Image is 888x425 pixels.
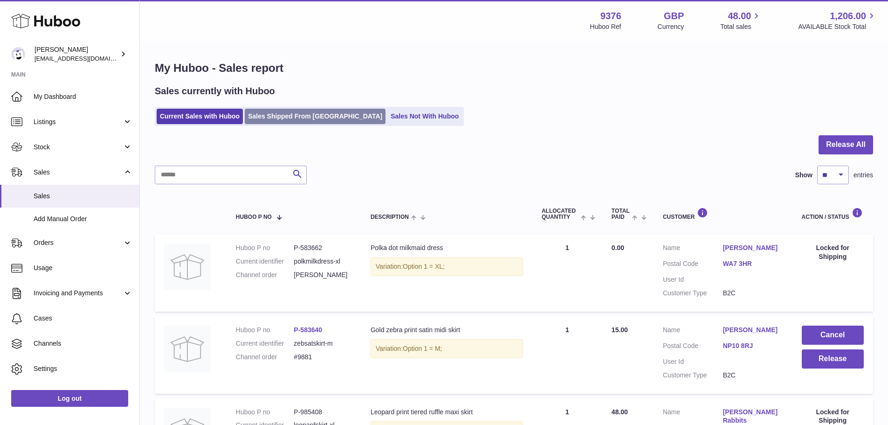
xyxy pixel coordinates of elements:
[819,135,873,154] button: Release All
[245,109,385,124] a: Sales Shipped From [GEOGRAPHIC_DATA]
[542,208,578,220] span: ALLOCATED Quantity
[612,244,624,251] span: 0.00
[802,244,864,261] div: Locked for Shipping
[236,408,294,417] dt: Huboo P no
[663,289,723,298] dt: Customer Type
[802,326,864,345] button: Cancel
[294,326,322,334] a: P-583640
[612,208,630,220] span: Total paid
[236,353,294,362] dt: Channel order
[236,271,294,279] dt: Channel order
[371,257,523,276] div: Variation:
[723,341,783,350] a: NP10 8RJ
[371,408,523,417] div: Leopard print tiered ruffle maxi skirt
[164,326,211,372] img: no-photo.jpg
[663,259,723,271] dt: Postal Code
[723,371,783,380] dd: B2C
[798,10,877,31] a: 1,206.00 AVAILABLE Stock Total
[802,349,864,369] button: Release
[403,263,445,270] span: Option 1 = XL;
[663,341,723,353] dt: Postal Code
[387,109,462,124] a: Sales Not With Huboo
[34,289,123,298] span: Invoicing and Payments
[600,10,621,22] strong: 9376
[663,371,723,380] dt: Customer Type
[532,234,602,312] td: 1
[164,244,211,290] img: no-photo.jpg
[663,357,723,366] dt: User Id
[663,275,723,284] dt: User Id
[802,208,864,220] div: Action / Status
[795,171,812,180] label: Show
[236,339,294,348] dt: Current identifier
[663,244,723,255] dt: Name
[723,326,783,334] a: [PERSON_NAME]
[854,171,873,180] span: entries
[663,326,723,337] dt: Name
[658,22,684,31] div: Currency
[294,408,352,417] dd: P-985408
[34,192,132,201] span: Sales
[34,118,123,126] span: Listings
[532,316,602,394] td: 1
[11,390,128,407] a: Log out
[723,244,783,252] a: [PERSON_NAME]
[236,244,294,252] dt: Huboo P no
[294,271,352,279] dd: [PERSON_NAME]
[34,314,132,323] span: Cases
[403,345,442,352] span: Option 1 = M;
[34,92,132,101] span: My Dashboard
[34,45,118,63] div: [PERSON_NAME]
[830,10,866,22] span: 1,206.00
[294,353,352,362] dd: #9881
[371,244,523,252] div: Polka dot milkmaid dress
[798,22,877,31] span: AVAILABLE Stock Total
[236,326,294,334] dt: Huboo P no
[34,143,123,152] span: Stock
[663,208,783,220] div: Customer
[155,85,275,98] h2: Sales currently with Huboo
[612,408,628,416] span: 48.00
[34,339,132,348] span: Channels
[34,238,123,247] span: Orders
[723,289,783,298] dd: B2C
[155,61,873,76] h1: My Huboo - Sales report
[720,10,762,31] a: 48.00 Total sales
[590,22,621,31] div: Huboo Ref
[34,215,132,223] span: Add Manual Order
[664,10,684,22] strong: GBP
[34,168,123,177] span: Sales
[157,109,243,124] a: Current Sales with Huboo
[371,339,523,358] div: Variation:
[612,326,628,334] span: 15.00
[294,244,352,252] dd: P-583662
[720,22,762,31] span: Total sales
[34,55,137,62] span: [EMAIL_ADDRESS][DOMAIN_NAME]
[723,259,783,268] a: WA7 3HR
[294,339,352,348] dd: zebsatskirt-m
[236,257,294,266] dt: Current identifier
[34,364,132,373] span: Settings
[11,47,25,61] img: internalAdmin-9376@internal.huboo.com
[294,257,352,266] dd: polkmilkdress-xl
[236,214,272,220] span: Huboo P no
[728,10,751,22] span: 48.00
[371,214,409,220] span: Description
[34,264,132,272] span: Usage
[371,326,523,334] div: Gold zebra print satin midi skirt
